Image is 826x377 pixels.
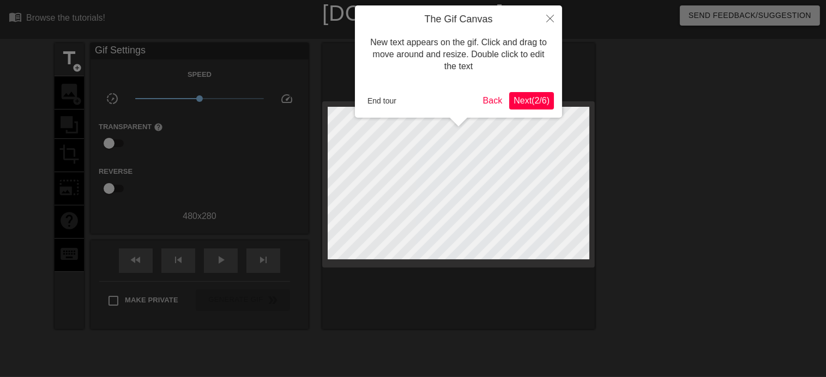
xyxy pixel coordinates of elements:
span: slow_motion_video [106,92,119,105]
button: Next [509,92,554,110]
a: Browse the tutorials! [9,10,105,27]
button: Close [538,5,562,31]
button: End tour [363,93,401,109]
span: fast_rewind [129,253,142,266]
label: Transparent [99,121,163,132]
span: speed [280,92,293,105]
span: Send Feedback/Suggestion [689,9,811,22]
label: Speed [188,69,212,80]
span: play_arrow [214,253,227,266]
button: Send Feedback/Suggestion [680,5,820,26]
div: Gif Settings [91,43,309,59]
span: skip_next [257,253,270,266]
div: Browse the tutorials! [26,13,105,22]
a: [DOMAIN_NAME] [322,1,504,25]
span: Make Private [125,295,178,306]
button: Back [479,92,507,110]
span: skip_previous [172,253,185,266]
div: 480 x 280 [91,210,309,223]
h4: The Gif Canvas [363,14,554,26]
span: add_circle [73,63,82,72]
span: Next ( 2 / 6 ) [514,96,550,105]
span: help [154,123,163,132]
span: menu_book [9,10,22,23]
span: title [59,48,80,69]
div: The online gif editor [281,25,595,38]
div: New text appears on the gif. Click and drag to move around and resize. Double click to edit the text [363,26,554,84]
label: Reverse [99,166,132,177]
